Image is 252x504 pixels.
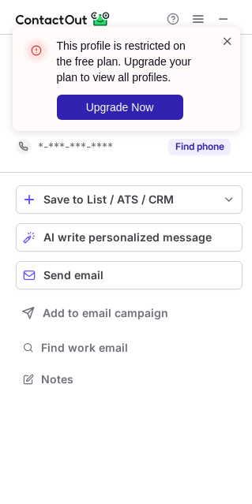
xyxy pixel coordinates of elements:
[43,269,103,282] span: Send email
[41,341,236,355] span: Find work email
[24,38,49,63] img: error
[16,185,243,214] button: save-profile-one-click
[16,337,243,359] button: Find work email
[43,307,168,319] span: Add to email campaign
[16,299,243,327] button: Add to email campaign
[86,101,154,114] span: Upgrade Now
[43,231,212,244] span: AI write personalized message
[57,95,183,120] button: Upgrade Now
[16,9,111,28] img: ContactOut v5.3.10
[16,223,243,252] button: AI write personalized message
[57,38,202,85] header: This profile is restricted on the free plan. Upgrade your plan to view all profiles.
[16,261,243,289] button: Send email
[16,368,243,390] button: Notes
[43,193,215,206] div: Save to List / ATS / CRM
[41,372,236,386] span: Notes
